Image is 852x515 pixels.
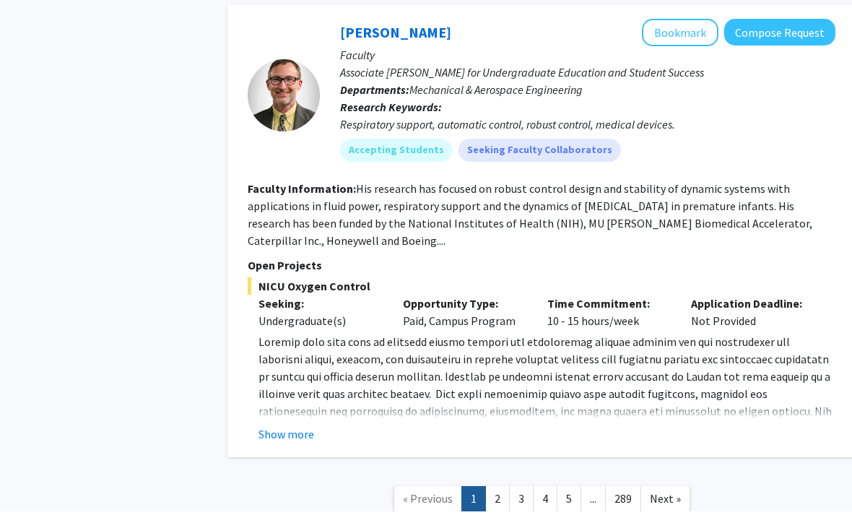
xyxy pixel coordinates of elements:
span: ... [590,495,596,509]
a: 5 [557,490,581,515]
div: Paid, Campus Program [392,298,536,333]
mat-chip: Accepting Students [340,142,453,165]
span: Next » [650,495,681,509]
p: Associate [PERSON_NAME] for Undergraduate Education and Student Success [340,67,835,85]
span: NICU Oxygen Control [248,281,835,298]
p: Application Deadline: [691,298,814,316]
span: « Previous [403,495,453,509]
a: 2 [485,490,510,515]
a: 289 [605,490,641,515]
a: 3 [509,490,534,515]
a: [PERSON_NAME] [340,27,451,45]
div: Not Provided [680,298,825,333]
span: Mechanical & Aerospace Engineering [409,86,583,100]
button: Add Roger Fales to Bookmarks [642,22,718,50]
div: Undergraduate(s) [258,316,381,333]
p: Opportunity Type: [403,298,526,316]
div: 10 - 15 hours/week [536,298,681,333]
a: Previous Page [394,490,462,515]
p: Open Projects [248,260,835,277]
a: Next [640,490,690,515]
button: Compose Request to Roger Fales [724,22,835,49]
iframe: Chat [11,450,61,504]
mat-chip: Seeking Faculty Collaborators [458,142,621,165]
div: Respiratory support, automatic control, robust control, medical devices. [340,119,835,137]
p: Faculty [340,50,835,67]
a: 4 [533,490,557,515]
fg-read-more: His research has focused on robust control design and stability of dynamic systems with applicati... [248,185,812,251]
p: Time Commitment: [547,298,670,316]
button: Show more [258,429,314,446]
b: Research Keywords: [340,103,442,118]
b: Faculty Information: [248,185,356,199]
b: Departments: [340,86,409,100]
p: Seeking: [258,298,381,316]
a: 1 [461,490,486,515]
